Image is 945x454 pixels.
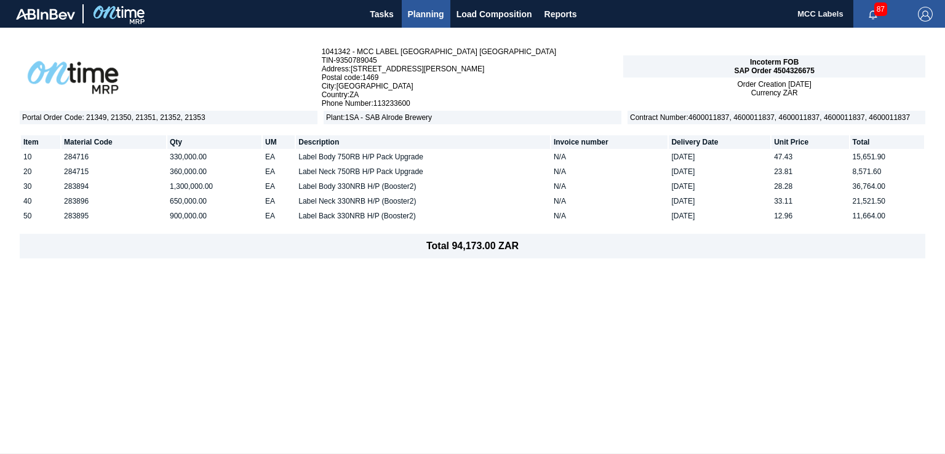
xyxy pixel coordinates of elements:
[751,89,798,97] span: Currency ZAR
[551,180,668,193] td: N/A
[874,2,887,16] span: 87
[167,194,261,208] td: 650,000.00
[62,135,166,149] th: Material Code
[853,6,893,23] button: Notifications
[669,194,770,208] td: [DATE]
[669,180,770,193] td: [DATE]
[263,165,295,178] td: EA
[296,194,550,208] td: Label Neck 330NRB H/P (Booster2)
[369,7,396,22] span: Tasks
[734,66,815,75] span: SAP Order 4504326675
[296,150,550,164] td: Label Body 750RB H/P Pack Upgrade
[850,135,924,149] th: Total
[296,135,550,149] th: Description
[551,209,668,223] td: N/A
[263,180,295,193] td: EA
[167,209,261,223] td: 900,000.00
[551,150,668,164] td: N/A
[322,56,624,65] span: TIN - 9350789045
[296,209,550,223] td: Label Back 330NRB H/P (Booster2)
[772,165,848,178] td: 23.81
[62,180,166,193] td: 283894
[324,111,621,124] span: Plant : 1SA - SAB Alrode Brewery
[408,7,444,22] span: Planning
[21,194,60,208] td: 40
[551,135,668,149] th: Invoice number
[20,53,127,102] img: abOntimeLogoPreto.41694eb1.png
[850,165,924,178] td: 8,571.60
[772,209,848,223] td: 12.96
[167,150,261,164] td: 330,000.00
[167,180,261,193] td: 1,300,000.00
[21,180,60,193] td: 30
[322,82,624,90] span: City : [GEOGRAPHIC_DATA]
[62,209,166,223] td: 283895
[772,194,848,208] td: 33.11
[918,7,933,22] img: Logout
[62,165,166,178] td: 284715
[20,111,317,124] span: Portal Order Code : 21349, 21350, 21351, 21352, 21353
[544,7,577,22] span: Reports
[850,180,924,193] td: 36,764.00
[750,58,799,66] span: Incoterm FOB
[772,150,848,164] td: 47.43
[669,135,770,149] th: Delivery Date
[322,99,624,108] span: Phone Number : 113233600
[669,150,770,164] td: [DATE]
[850,194,924,208] td: 21,521.50
[296,180,550,193] td: Label Body 330NRB H/P (Booster2)
[62,194,166,208] td: 283896
[850,209,924,223] td: 11,664.00
[21,209,60,223] td: 50
[263,194,295,208] td: EA
[850,150,924,164] td: 15,651.90
[772,180,848,193] td: 28.28
[551,194,668,208] td: N/A
[322,73,624,82] span: Postal code : 1469
[167,165,261,178] td: 360,000.00
[21,150,60,164] td: 10
[16,9,75,20] img: TNhmsLtSVTkK8tSr43FrP2fwEKptu5GPRR3wAAAABJRU5ErkJggg==
[167,135,261,149] th: Qty
[669,209,770,223] td: [DATE]
[263,209,295,223] td: EA
[457,7,532,22] span: Load Composition
[20,234,925,258] footer: Total 94,173.00 ZAR
[21,135,60,149] th: Item
[263,135,295,149] th: UM
[62,150,166,164] td: 284716
[737,80,811,89] span: Order Creation [DATE]
[322,65,624,73] span: Address : [STREET_ADDRESS][PERSON_NAME]
[551,165,668,178] td: N/A
[669,165,770,178] td: [DATE]
[772,135,848,149] th: Unit Price
[21,165,60,178] td: 20
[322,47,624,56] span: 1041342 - MCC LABEL [GEOGRAPHIC_DATA] [GEOGRAPHIC_DATA]
[296,165,550,178] td: Label Neck 750RB H/P Pack Upgrade
[322,90,624,99] span: Country : ZA
[263,150,295,164] td: EA
[628,111,925,124] span: Contract Number : 4600011837, 4600011837, 4600011837, 4600011837, 4600011837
